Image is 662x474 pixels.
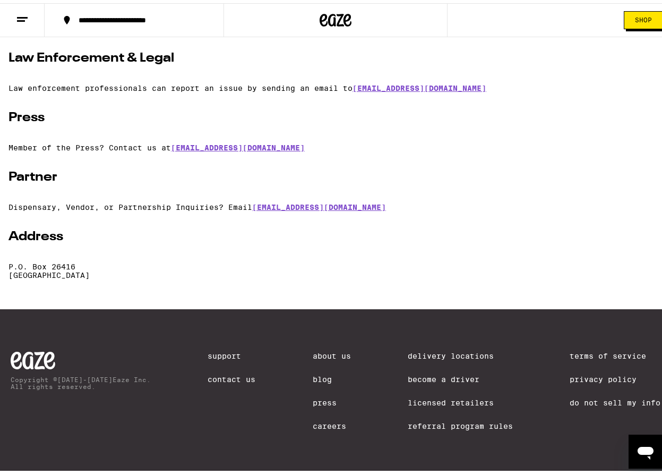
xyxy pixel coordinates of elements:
[570,372,660,380] a: Privacy Policy
[313,349,351,357] a: About Us
[408,419,513,427] a: Referral Program Rules
[353,81,486,89] a: [EMAIL_ADDRESS][DOMAIN_NAME]
[570,395,660,404] a: Do Not Sell My Info
[208,372,255,380] a: Contact Us
[208,349,255,357] a: Support
[252,200,386,208] a: [EMAIL_ADDRESS][DOMAIN_NAME]
[408,395,513,404] a: Licensed Retailers
[635,14,652,20] span: Shop
[313,419,351,427] a: Careers
[11,373,151,387] p: Copyright © [DATE]-[DATE] Eaze Inc. All rights reserved.
[171,140,305,149] a: [EMAIL_ADDRESS][DOMAIN_NAME]
[408,349,513,357] a: Delivery Locations
[313,372,351,380] a: Blog
[313,395,351,404] a: Press
[408,372,513,380] a: Become a Driver
[570,349,660,357] a: Terms of Service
